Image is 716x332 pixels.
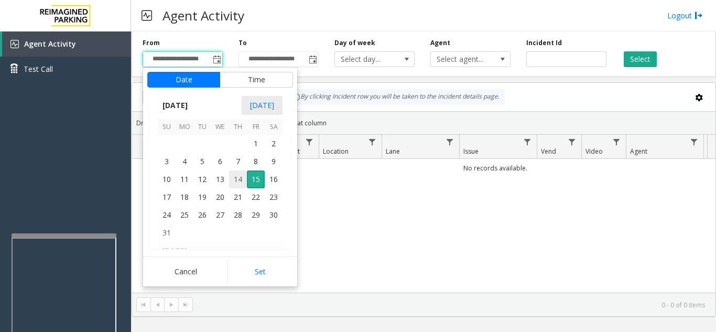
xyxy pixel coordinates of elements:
[624,51,657,67] button: Select
[247,135,265,153] span: 1
[687,135,701,149] a: Agent Filter Menu
[229,188,247,206] span: 21
[229,119,247,135] th: Th
[247,153,265,170] td: Friday, August 8, 2025
[630,147,647,156] span: Agent
[265,188,283,206] td: Saturday, August 23, 2025
[247,153,265,170] span: 8
[211,52,222,67] span: Toggle popup
[158,119,176,135] th: Su
[265,170,283,188] span: 16
[176,188,193,206] td: Monday, August 18, 2025
[565,135,579,149] a: Vend Filter Menu
[242,96,283,115] span: [DATE]
[176,188,193,206] span: 18
[158,153,176,170] td: Sunday, August 3, 2025
[229,188,247,206] td: Thursday, August 21, 2025
[287,89,505,105] div: By clicking Incident row you will be taken to the incident details page.
[463,147,479,156] span: Issue
[431,52,494,67] span: Select agent...
[265,135,283,153] span: 2
[158,206,176,224] td: Sunday, August 24, 2025
[386,147,400,156] span: Lane
[158,206,176,224] span: 24
[247,206,265,224] span: 29
[193,188,211,206] span: 19
[695,10,703,21] img: logout
[158,98,192,113] span: [DATE]
[132,114,715,132] div: Drag a column header and drop it here to group by that column
[307,52,318,67] span: Toggle popup
[158,170,176,188] span: 10
[229,206,247,224] td: Thursday, August 28, 2025
[199,301,705,309] kendo-pager-info: 0 - 0 of 0 items
[520,135,535,149] a: Issue Filter Menu
[158,224,176,242] td: Sunday, August 31, 2025
[143,38,160,48] label: From
[335,52,398,67] span: Select day...
[211,153,229,170] span: 6
[541,147,556,156] span: Vend
[265,135,283,153] td: Saturday, August 2, 2025
[211,170,229,188] span: 13
[158,170,176,188] td: Sunday, August 10, 2025
[176,119,193,135] th: Mo
[158,153,176,170] span: 3
[229,170,247,188] span: 14
[302,135,317,149] a: Lot Filter Menu
[2,31,131,57] a: Agent Activity
[193,153,211,170] span: 5
[365,135,379,149] a: Location Filter Menu
[323,147,349,156] span: Location
[158,224,176,242] span: 31
[229,153,247,170] span: 7
[158,188,176,206] td: Sunday, August 17, 2025
[247,170,265,188] td: Friday, August 15, 2025
[610,135,624,149] a: Video Filter Menu
[265,119,283,135] th: Sa
[158,188,176,206] span: 17
[229,170,247,188] td: Thursday, August 14, 2025
[265,170,283,188] td: Saturday, August 16, 2025
[211,206,229,224] td: Wednesday, August 27, 2025
[193,170,211,188] td: Tuesday, August 12, 2025
[211,119,229,135] th: We
[24,63,53,74] span: Test Call
[585,147,603,156] span: Video
[229,206,247,224] span: 28
[176,170,193,188] td: Monday, August 11, 2025
[142,3,152,28] img: pageIcon
[158,242,283,260] th: [DATE]
[265,153,283,170] td: Saturday, August 9, 2025
[667,10,703,21] a: Logout
[526,38,562,48] label: Incident Id
[247,135,265,153] td: Friday, August 1, 2025
[193,170,211,188] span: 12
[176,153,193,170] span: 4
[176,206,193,224] span: 25
[265,206,283,224] span: 30
[334,38,375,48] label: Day of week
[193,206,211,224] span: 26
[247,188,265,206] td: Friday, August 22, 2025
[176,153,193,170] td: Monday, August 4, 2025
[211,188,229,206] span: 20
[147,72,220,88] button: Date tab
[193,188,211,206] td: Tuesday, August 19, 2025
[132,135,715,293] div: Data table
[211,188,229,206] td: Wednesday, August 20, 2025
[247,188,265,206] span: 22
[193,206,211,224] td: Tuesday, August 26, 2025
[157,3,249,28] h3: Agent Activity
[443,135,457,149] a: Lane Filter Menu
[147,260,224,283] button: Cancel
[265,206,283,224] td: Saturday, August 30, 2025
[211,170,229,188] td: Wednesday, August 13, 2025
[176,170,193,188] span: 11
[238,38,247,48] label: To
[247,119,265,135] th: Fr
[430,38,450,48] label: Agent
[247,206,265,224] td: Friday, August 29, 2025
[211,153,229,170] td: Wednesday, August 6, 2025
[265,153,283,170] span: 9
